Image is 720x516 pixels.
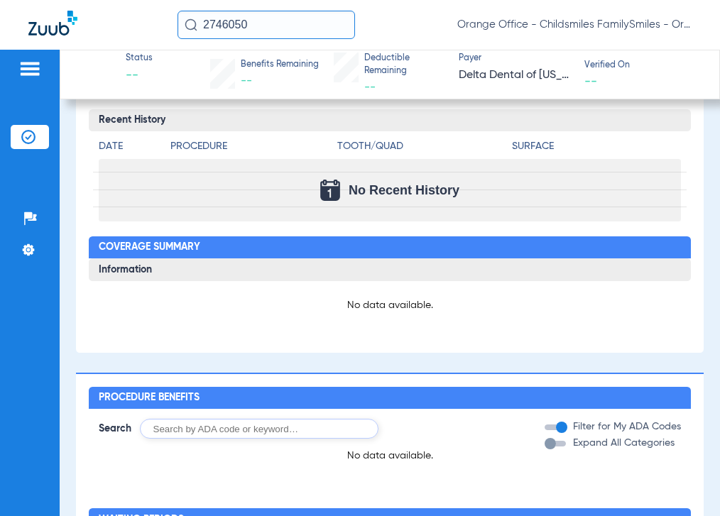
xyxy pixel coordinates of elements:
p: No data available. [89,449,692,463]
span: Expand All Categories [573,438,675,448]
span: Status [126,53,153,65]
app-breakdown-title: Date [99,139,158,159]
span: Orange Office - Childsmiles FamilySmiles - Orange St Dental Associates LLC - Orange General DBA A... [457,18,692,32]
app-breakdown-title: Surface [512,139,682,159]
h2: Coverage Summary [89,236,692,259]
input: Search by ADA code or keyword… [140,419,378,439]
input: Search for patients [178,11,355,39]
span: Delta Dental of [US_STATE] [459,67,572,84]
h4: Procedure [170,139,333,154]
h3: Information [89,258,692,281]
img: Calendar [320,180,340,201]
h4: Date [99,139,158,154]
span: -- [364,82,376,93]
p: No data available. [99,298,682,312]
label: Filter for My ADA Codes [570,419,681,434]
span: Benefits Remaining [241,59,319,72]
app-breakdown-title: Tooth/Quad [337,139,507,159]
img: hamburger-icon [18,60,41,77]
span: Payer [459,53,572,65]
h4: Tooth/Quad [337,139,507,154]
span: Search [99,422,131,436]
h4: Surface [512,139,682,154]
iframe: Chat Widget [649,448,720,516]
span: -- [126,67,153,84]
span: Deductible Remaining [364,53,446,77]
span: -- [584,73,597,88]
span: -- [241,75,252,87]
span: No Recent History [349,183,459,197]
img: Zuub Logo [28,11,77,35]
h3: Recent History [89,109,692,132]
h2: Procedure Benefits [89,387,692,410]
span: Verified On [584,60,697,72]
img: Search Icon [185,18,197,31]
app-breakdown-title: Procedure [170,139,333,159]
